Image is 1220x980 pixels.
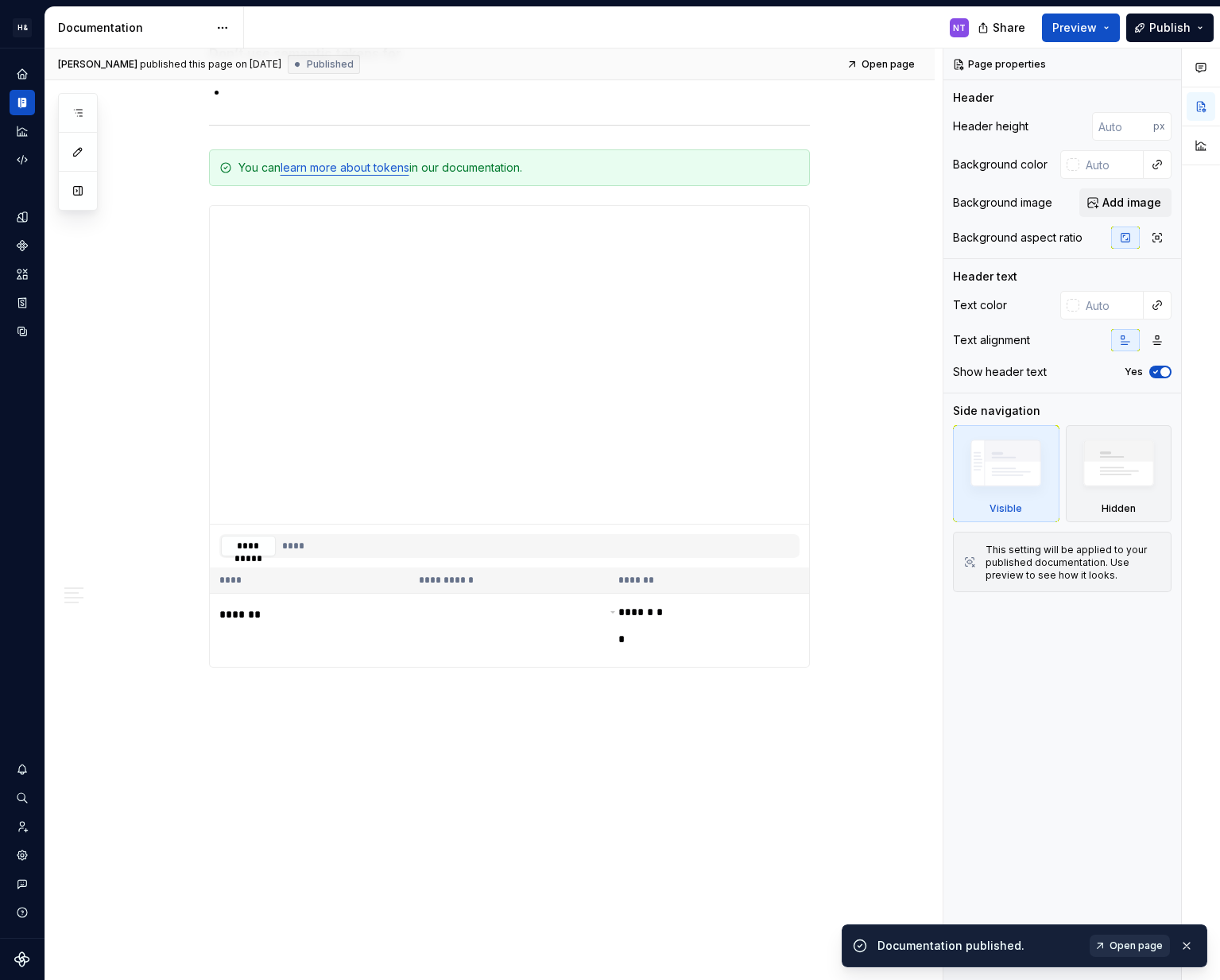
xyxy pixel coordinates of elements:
[953,118,1028,134] div: Header height
[842,53,922,76] a: Open page
[58,58,137,71] span: [PERSON_NAME]
[1066,425,1172,522] div: Hidden
[1092,112,1153,141] input: Auto
[953,195,1052,211] div: Background image
[953,297,1007,313] div: Text color
[1052,20,1097,36] span: Preview
[1090,935,1170,957] a: Open page
[877,938,1080,954] div: Documentation published.
[13,18,32,37] div: H&
[1153,120,1165,133] p: px
[953,403,1040,419] div: Side navigation
[1149,20,1191,36] span: Publish
[953,332,1030,348] div: Text alignment
[1125,366,1143,378] label: Yes
[10,204,35,230] a: Design tokens
[1102,195,1161,211] span: Add image
[307,58,354,71] span: Published
[10,147,35,172] a: Code automation
[1110,939,1163,952] span: Open page
[10,118,35,144] a: Analytics
[10,61,35,87] a: Home
[953,425,1059,522] div: Visible
[10,785,35,811] button: Search ⌘K
[10,814,35,839] a: Invite team
[862,58,915,71] span: Open page
[3,10,41,45] button: H&
[14,951,30,967] svg: Supernova Logo
[10,871,35,897] button: Contact support
[10,757,35,782] button: Notifications
[140,58,281,71] div: published this page on [DATE]
[1042,14,1120,42] button: Preview
[1102,502,1136,515] div: Hidden
[10,842,35,868] a: Settings
[970,14,1036,42] button: Share
[993,20,1025,36] span: Share
[58,20,208,36] div: Documentation
[953,90,993,106] div: Header
[10,290,35,316] a: Storybook stories
[10,90,35,115] a: Documentation
[986,544,1161,582] div: This setting will be applied to your published documentation. Use preview to see how it looks.
[953,269,1017,285] div: Header text
[238,160,800,176] div: You can in our documentation.
[990,502,1022,515] div: Visible
[10,261,35,287] a: Assets
[1079,150,1144,179] input: Auto
[953,21,966,34] div: NT
[10,319,35,344] a: Data sources
[10,233,35,258] a: Components
[953,230,1083,246] div: Background aspect ratio
[1079,291,1144,320] input: Auto
[1126,14,1214,42] button: Publish
[1079,188,1172,217] button: Add image
[953,157,1048,172] div: Background color
[281,161,409,174] a: learn more about tokens
[953,364,1047,380] div: Show header text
